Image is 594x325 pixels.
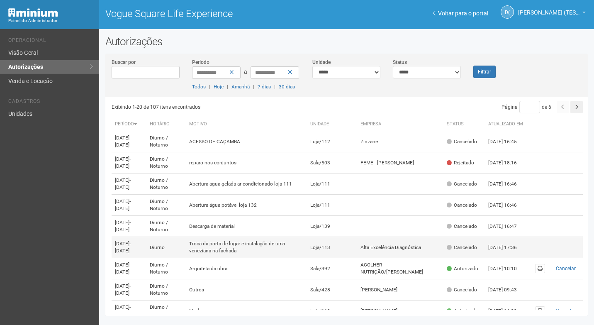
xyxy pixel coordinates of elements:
[485,258,531,279] td: [DATE] 10:10
[501,104,551,110] span: Página de 6
[357,131,443,152] td: Zinzane
[447,159,474,166] div: Rejeitado
[447,265,478,272] div: Autorizado
[186,195,307,216] td: Abertura água potável loja 132
[307,152,358,173] td: Sala/503
[115,198,131,211] span: - [DATE]
[447,138,477,145] div: Cancelado
[112,152,146,173] td: [DATE]
[274,84,275,90] span: |
[192,59,209,66] label: Período
[186,117,307,131] th: Motivo
[192,84,206,90] a: Todos
[115,220,131,232] span: - [DATE]
[501,5,514,19] a: D(
[357,152,443,173] td: FEME - [PERSON_NAME]
[447,244,477,251] div: Cancelado
[186,131,307,152] td: ACESSO DE CAÇAMBA
[115,177,131,190] span: - [DATE]
[112,59,136,66] label: Buscar por
[307,195,358,216] td: Loja/111
[115,304,131,317] span: - [DATE]
[115,135,131,148] span: - [DATE]
[146,237,186,258] td: Diurno
[214,84,224,90] a: Hoje
[146,301,186,322] td: Diurno / Noturno
[552,264,579,273] button: Cancelar
[485,195,531,216] td: [DATE] 16:46
[485,237,531,258] td: [DATE] 17:36
[485,173,531,195] td: [DATE] 16:46
[485,131,531,152] td: [DATE] 16:45
[8,37,93,46] li: Operacional
[146,131,186,152] td: Diurno / Noturno
[307,117,358,131] th: Unidade
[186,258,307,279] td: Arquiteta da obra
[146,152,186,173] td: Diurno / Noturno
[105,8,341,19] h1: Vogue Square Life Experience
[8,17,93,24] div: Painel do Administrador
[518,1,580,16] span: Diane (TESTE - Supervisão)
[186,301,307,322] td: Mudança
[552,306,579,315] button: Cancelar
[115,283,131,296] span: - [DATE]
[485,216,531,237] td: [DATE] 16:47
[8,98,93,107] li: Cadastros
[485,301,531,322] td: [DATE] 16:39
[209,84,210,90] span: |
[485,117,531,131] th: Atualizado em
[307,279,358,301] td: Sala/428
[112,131,146,152] td: [DATE]
[112,237,146,258] td: [DATE]
[312,59,331,66] label: Unidade
[146,195,186,216] td: Diurno / Noturno
[447,181,477,188] div: Cancelado
[105,35,588,48] h2: Autorizações
[186,152,307,173] td: reparo nos conjuntos
[146,216,186,237] td: Diurno / Noturno
[357,279,443,301] td: [PERSON_NAME]
[357,237,443,258] td: Alta Excelência Diagnóstica
[112,216,146,237] td: [DATE]
[146,117,186,131] th: Horário
[443,117,485,131] th: Status
[473,66,496,78] button: Filtrar
[186,173,307,195] td: Abertura água gelada ar condicionado loja 111
[447,202,477,209] div: Cancelado
[307,131,358,152] td: Loja/112
[186,216,307,237] td: Descarga de material
[231,84,250,90] a: Amanhã
[307,258,358,279] td: Sala/392
[307,173,358,195] td: Loja/111
[227,84,228,90] span: |
[485,152,531,173] td: [DATE] 18:16
[447,286,477,293] div: Cancelado
[307,237,358,258] td: Loja/113
[253,84,254,90] span: |
[357,117,443,131] th: Empresa
[186,279,307,301] td: Outros
[115,262,131,275] span: - [DATE]
[112,258,146,279] td: [DATE]
[433,10,488,17] a: Voltar para o portal
[447,223,477,230] div: Cancelado
[258,84,271,90] a: 7 dias
[146,258,186,279] td: Diurno / Noturno
[8,8,58,17] img: Minium
[393,59,407,66] label: Status
[447,308,478,315] div: Autorizado
[357,258,443,279] td: ACOLHER NUTRIÇÃO/[PERSON_NAME]
[112,101,349,113] div: Exibindo 1-20 de 107 itens encontrados
[279,84,295,90] a: 30 dias
[244,68,247,75] span: a
[307,301,358,322] td: Loja/119
[115,156,131,169] span: - [DATE]
[307,216,358,237] td: Loja/139
[112,195,146,216] td: [DATE]
[518,10,586,17] a: [PERSON_NAME] (TESTE - Supervisão)
[357,301,443,322] td: [PERSON_NAME]
[186,237,307,258] td: Troca da porta de lugar e instalação de uma veneziana na fachada
[112,117,146,131] th: Período
[112,279,146,301] td: [DATE]
[112,301,146,322] td: [DATE]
